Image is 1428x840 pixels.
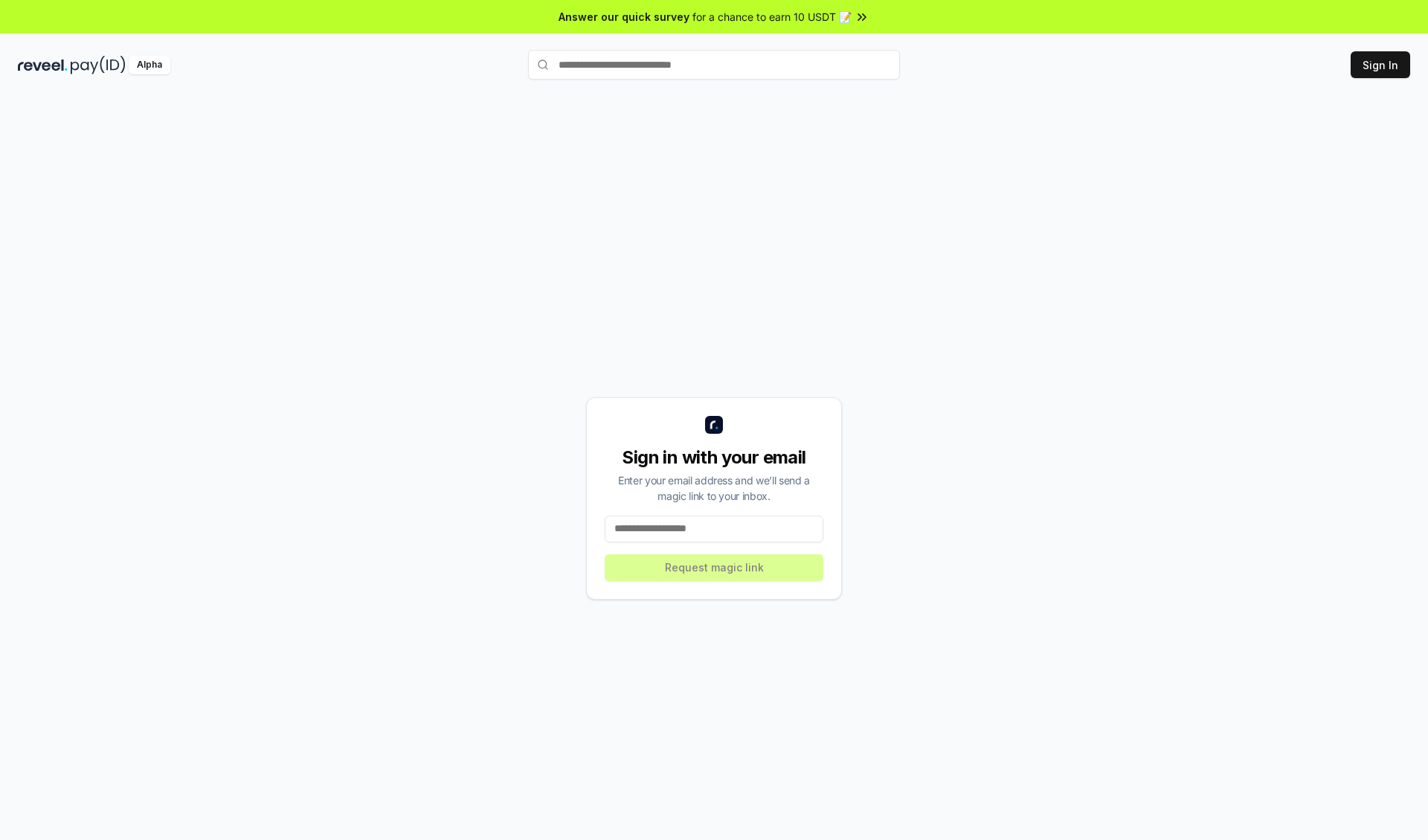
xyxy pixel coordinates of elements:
img: logo_small [705,416,723,434]
button: Sign In [1351,51,1410,78]
span: for a chance to earn 10 USDT 📝 [692,9,852,25]
img: pay_id [71,56,126,74]
div: Alpha [129,56,170,74]
div: Enter your email address and we’ll send a magic link to your inbox. [605,472,823,504]
div: Sign in with your email [605,446,823,469]
img: reveel_dark [18,56,68,74]
span: Answer our quick survey [559,9,689,25]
